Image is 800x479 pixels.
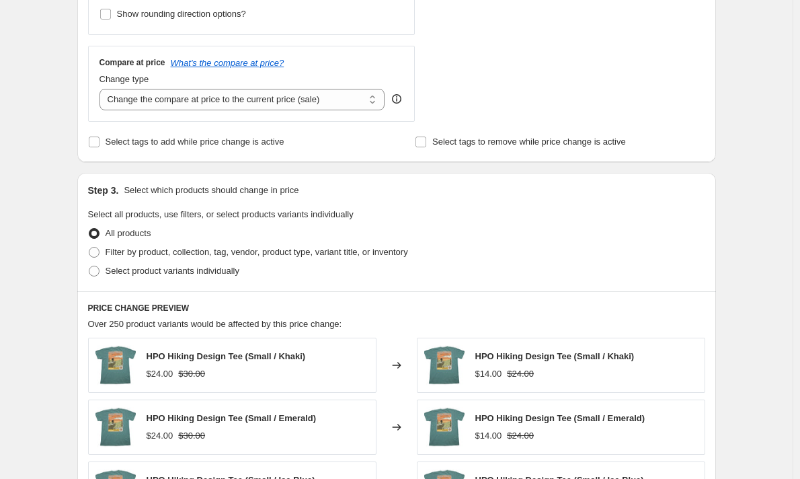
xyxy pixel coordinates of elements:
div: $24.00 [147,429,173,443]
span: Change type [99,74,149,84]
div: $24.00 [147,367,173,381]
span: Select tags to add while price change is active [106,137,284,147]
span: Over 250 product variants would be affected by this price change: [88,319,342,329]
span: HPO Hiking Design Tee (Small / Emerald) [147,413,317,423]
strike: $24.00 [507,429,534,443]
span: Select product variants individually [106,266,239,276]
span: Filter by product, collection, tag, vendor, product type, variant title, or inventory [106,247,408,257]
button: What's the compare at price? [171,58,284,68]
strike: $30.00 [178,367,205,381]
h2: Step 3. [88,184,119,197]
span: Show rounding direction options? [117,9,246,19]
div: help [390,92,403,106]
p: Select which products should change in price [124,184,298,197]
strike: $24.00 [507,367,534,381]
img: 127_80x.jpg [95,407,136,447]
img: 127_80x.jpg [424,407,465,447]
h6: PRICE CHANGE PREVIEW [88,303,705,314]
span: Select tags to remove while price change is active [432,137,626,147]
img: 127_80x.jpg [424,345,465,385]
strike: $30.00 [178,429,205,443]
span: HPO Hiking Design Tee (Small / Khaki) [147,351,306,361]
span: Select all products, use filters, or select products variants individually [88,209,354,219]
div: $14.00 [475,367,502,381]
span: All products [106,228,151,238]
div: $14.00 [475,429,502,443]
img: 127_80x.jpg [95,345,136,385]
h3: Compare at price [99,57,165,68]
span: HPO Hiking Design Tee (Small / Emerald) [475,413,645,423]
span: HPO Hiking Design Tee (Small / Khaki) [475,351,635,361]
